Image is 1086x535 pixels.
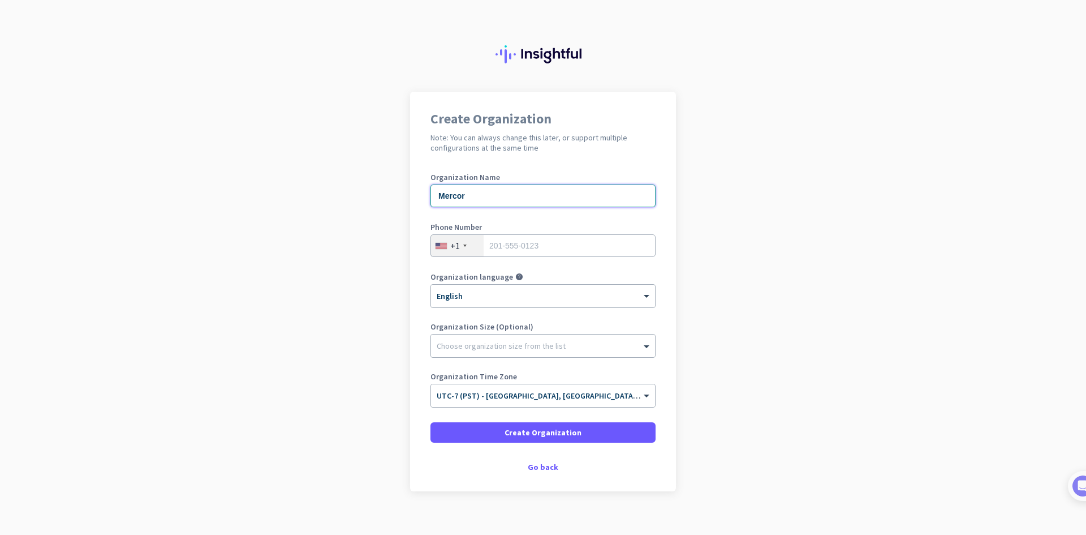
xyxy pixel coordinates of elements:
label: Organization Time Zone [430,373,656,380]
div: Go back [430,463,656,471]
input: 201-555-0123 [430,234,656,257]
h1: Create Organization [430,112,656,126]
label: Phone Number [430,223,656,231]
h2: Note: You can always change this later, or support multiple configurations at the same time [430,132,656,153]
label: Organization Size (Optional) [430,323,656,331]
button: Create Organization [430,422,656,443]
div: +1 [450,240,460,251]
label: Organization Name [430,173,656,181]
input: What is the name of your organization? [430,185,656,207]
i: help [515,273,523,281]
span: Create Organization [505,427,581,438]
img: Insightful [495,45,591,63]
label: Organization language [430,273,513,281]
